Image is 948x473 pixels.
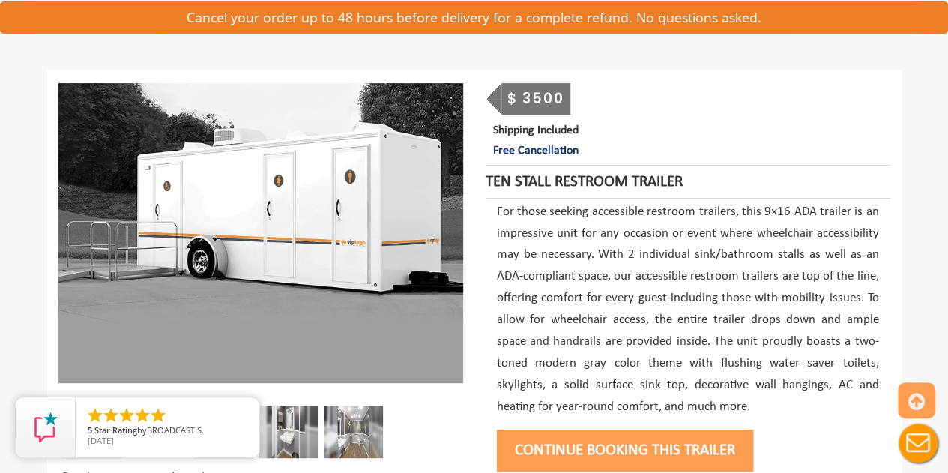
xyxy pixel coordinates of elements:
[58,83,463,383] img: Three restrooms out of which one ADA, one female and one male
[324,406,383,458] img: Inside view of ADA+2 in gray with one sink, stall and interior decorations
[102,406,120,424] li: 
[31,412,61,442] img: Review Rating
[497,202,879,418] p: For those seeking accessible restroom trailers, this 9×16 ADA trailer is an impressive unit for a...
[888,413,948,473] button: Live Chat
[149,406,167,424] li: 
[493,145,579,157] span: Free Cancellation
[493,121,890,161] p: Shipping Included
[133,406,151,424] li: 
[497,442,753,458] a: Continue Booking this trailer
[118,406,136,424] li: 
[86,406,104,424] li: 
[259,406,318,458] img: Inside view of inside of ADA + 2 with luxury sink and mirror
[501,83,570,115] div: $ 3500
[88,424,92,436] span: 5
[147,424,204,436] span: BROADCAST S.
[88,435,114,446] span: [DATE]
[497,430,753,472] button: Continue Booking this trailer
[486,173,879,191] h4: Ten Stall Restroom Trailer
[94,424,137,436] span: Star Rating
[88,426,247,436] span: by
